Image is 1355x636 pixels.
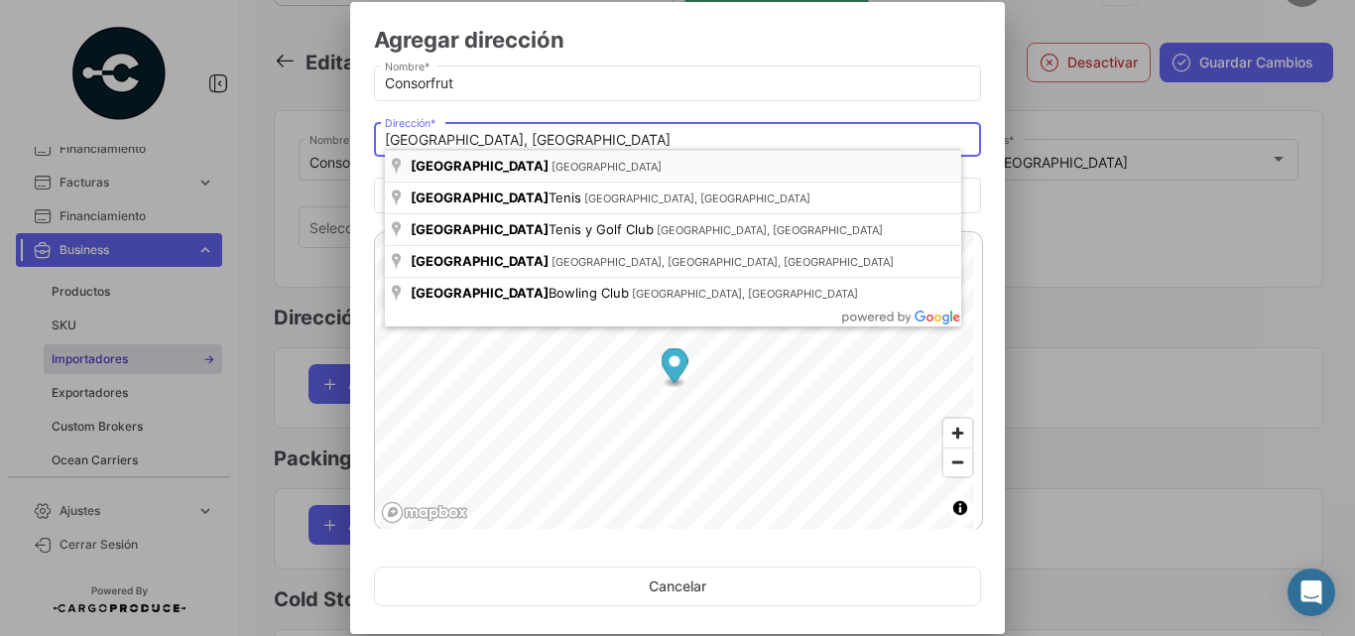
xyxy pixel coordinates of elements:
[948,496,972,520] button: Toggle attribution
[954,497,966,519] span: Toggle attribution
[375,232,974,532] canvas: Map
[381,501,468,524] a: Mapbox logo
[943,448,972,476] span: Zoom out
[943,419,972,447] button: Zoom in
[411,285,549,301] span: [GEOGRAPHIC_DATA]
[411,221,657,237] span: Tenis y Golf Club
[943,447,972,476] button: Zoom out
[411,190,584,205] span: Tenis
[374,567,981,606] button: Cancelar
[411,158,549,174] span: [GEOGRAPHIC_DATA]
[411,190,549,205] span: [GEOGRAPHIC_DATA]
[552,160,662,174] span: [GEOGRAPHIC_DATA]
[374,26,981,54] h2: Agregar dirección
[657,223,883,237] span: [GEOGRAPHIC_DATA], [GEOGRAPHIC_DATA]
[552,255,894,269] span: [GEOGRAPHIC_DATA], [GEOGRAPHIC_DATA], [GEOGRAPHIC_DATA]
[1288,569,1335,616] div: Abrir Intercom Messenger
[385,132,971,149] input: Dirección
[411,285,632,301] span: Bowling Club
[662,347,688,388] div: Map marker
[411,221,549,237] span: [GEOGRAPHIC_DATA]
[584,191,810,205] span: [GEOGRAPHIC_DATA], [GEOGRAPHIC_DATA]
[411,253,549,269] span: [GEOGRAPHIC_DATA]
[632,287,858,301] span: [GEOGRAPHIC_DATA], [GEOGRAPHIC_DATA]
